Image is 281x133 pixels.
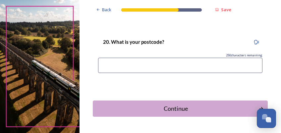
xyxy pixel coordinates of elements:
[103,39,164,45] strong: 20. What is your postcode?
[93,100,268,117] button: Continue
[226,53,262,58] span: 250 characters remaining
[96,104,255,113] div: Continue
[257,109,276,128] button: Open Chat
[221,7,231,13] strong: Save
[102,7,111,13] span: Back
